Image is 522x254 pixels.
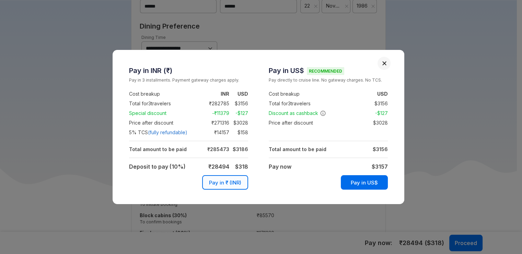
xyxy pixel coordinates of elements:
[237,91,248,97] strong: USD
[269,163,291,170] strong: Pay now
[207,146,229,152] strong: ₹ 285473
[369,119,388,127] td: $ 3028
[235,163,248,170] strong: $ 318
[229,128,248,137] td: $ 158
[372,163,388,170] strong: $ 3157
[369,109,388,117] td: -$ 127
[269,89,340,99] td: Cost breakup
[129,77,248,84] small: Pay in 3 installments. Payment gateway charges apply.
[269,99,340,108] td: Total for 3 travelers
[129,108,200,118] td: Special discount
[129,128,200,137] td: 5 % TCS
[200,109,229,117] td: -₹ 11379
[269,118,340,128] td: Price after discount
[129,66,248,75] h3: Pay in INR (₹)
[200,119,229,127] td: ₹ 271316
[382,61,387,66] button: Close
[221,91,229,97] strong: INR
[341,175,388,190] button: Pay in US$
[129,118,200,128] td: Price after discount
[269,66,388,75] h3: Pay in US$
[269,146,326,152] strong: Total amount to be paid
[129,163,186,170] strong: Deposit to pay (10%)
[269,110,326,117] span: Discount as cashback
[208,163,229,170] strong: ₹ 28494
[377,91,388,97] strong: USD
[129,89,200,99] td: Cost breakup
[233,146,248,152] strong: $ 3186
[229,99,248,108] td: $ 3156
[148,129,187,136] span: (fully refundable)
[200,128,229,137] td: ₹ 14157
[200,99,229,108] td: ₹ 282785
[129,146,187,152] strong: Total amount to be paid
[373,146,388,152] strong: $ 3156
[269,77,388,84] small: Pay directly to cruise line. No gateway charges. No TCS.
[369,99,388,108] td: $ 3156
[129,99,200,108] td: Total for 3 travelers
[229,109,248,117] td: -$ 127
[229,119,248,127] td: $ 3028
[202,175,248,190] button: Pay in ₹ (INR)
[307,67,344,75] span: Recommended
